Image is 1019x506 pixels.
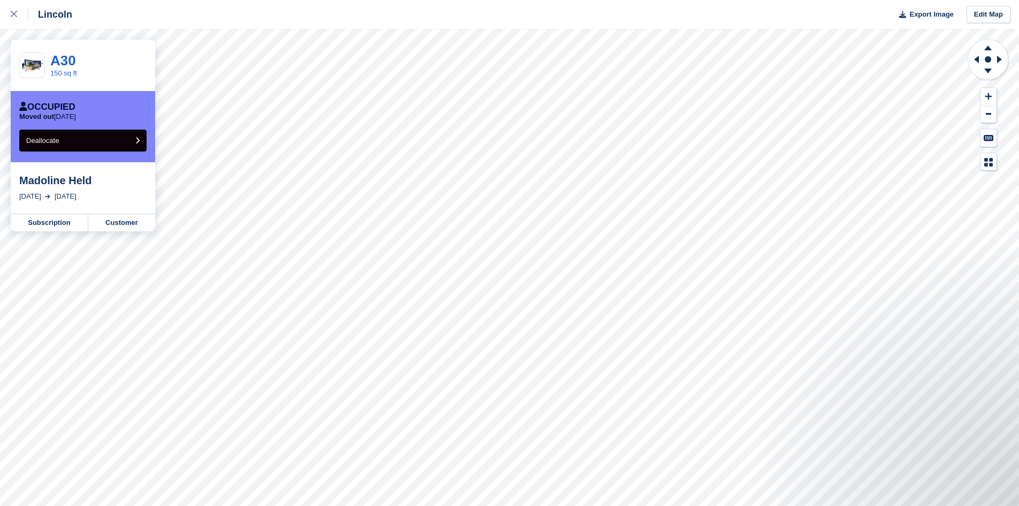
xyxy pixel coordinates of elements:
button: Deallocate [19,130,147,152]
button: Keyboard Shortcuts [980,129,997,147]
div: Occupied [19,102,75,112]
a: Edit Map [967,6,1010,24]
img: arrow-right-light-icn-cde0832a797a2874e46488d9cf13f60e5c3a73dbe684e267c42b8395dfbc2abf.svg [45,194,50,199]
a: 150 sq ft [50,69,77,77]
div: Madoline Held [19,174,147,187]
span: Export Image [909,9,953,20]
button: Export Image [893,6,954,24]
a: Subscription [11,214,88,231]
img: 20-ft-container.jpg [20,56,44,75]
button: Map Legend [980,153,997,171]
div: [DATE] [19,191,41,202]
div: [DATE] [55,191,76,202]
span: Deallocate [26,137,59,145]
button: Zoom Out [980,105,997,123]
div: Lincoln [28,8,72,21]
a: A30 [50,52,76,69]
p: [DATE] [19,112,76,121]
button: Zoom In [980,88,997,105]
a: Customer [88,214,155,231]
span: Moved out [19,112,54,120]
